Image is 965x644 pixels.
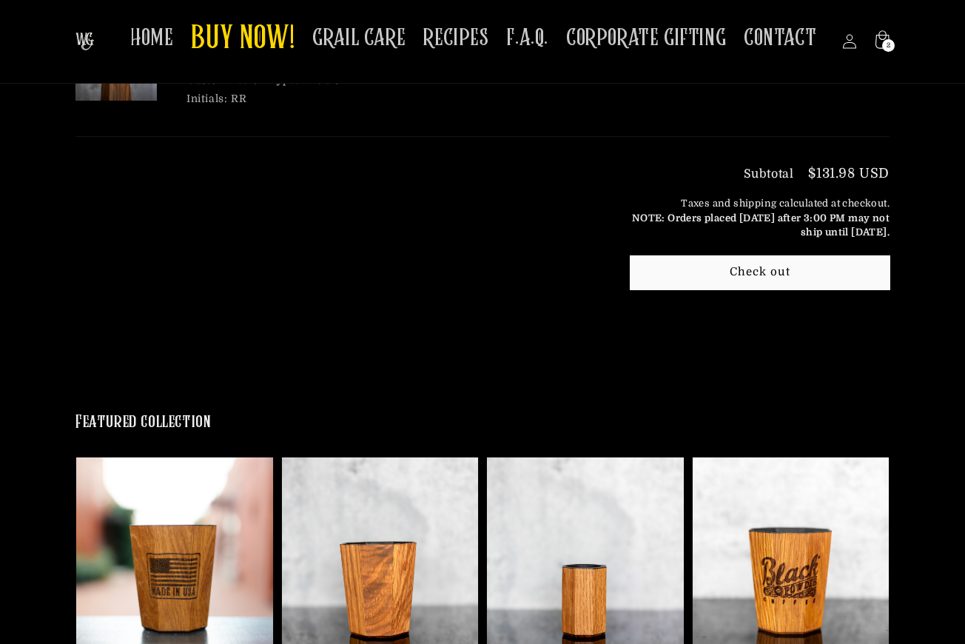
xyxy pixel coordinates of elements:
[632,212,890,238] b: NOTE: Orders placed [DATE] after 3:00 PM may not ship until [DATE].
[75,33,94,50] img: The Whiskey Grail
[631,256,890,289] button: Check out
[631,313,890,353] iframe: PayPal-paypal
[423,24,488,53] span: RECIPES
[414,15,497,61] a: RECIPES
[75,412,211,435] h2: Featured collection
[566,24,726,53] span: CORPORATE GIFTING
[186,93,227,104] dt: Initials:
[631,196,890,240] small: Taxes and shipping calculated at checkout.
[121,15,182,61] a: HOME
[497,15,557,61] a: F.A.Q.
[887,39,891,52] span: 2
[735,15,825,61] a: CONTACT
[312,24,406,53] span: GRAIL CARE
[808,167,890,180] p: $131.98 USD
[191,19,295,60] span: BUY NOW!
[303,15,414,61] a: GRAIL CARE
[506,24,548,53] span: F.A.Q.
[744,168,794,180] h3: Subtotal
[231,93,246,104] dd: RR
[557,15,735,61] a: CORPORATE GIFTING
[744,24,816,53] span: CONTACT
[130,24,173,53] span: HOME
[182,10,303,69] a: BUY NOW!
